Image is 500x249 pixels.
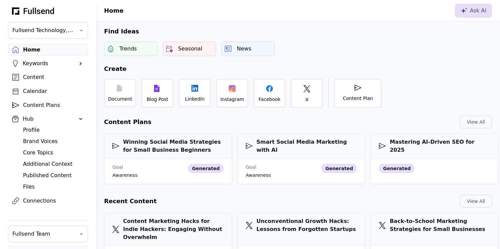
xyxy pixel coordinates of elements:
[466,198,486,205] div: View All
[460,116,492,128] button: View All
[461,7,486,15] div: Ask AI
[23,137,84,145] div: Brand Voices
[96,27,500,36] h2: Find Ideas
[112,172,137,178] div: awareness
[19,181,88,193] a: Files
[379,217,490,233] h3: Back-to-School Marketing Strategies for Small Businesses
[19,124,88,136] a: Profile
[104,197,156,206] h2: Recent Content
[246,217,357,233] h3: Unconventional Growth Hacks: Lessons from Forgotten Startups
[23,197,84,205] div: Connections
[246,138,357,154] h3: Smart Social Media Marketing with AI
[8,100,88,111] a: Content Plans
[112,217,224,241] h3: Content Marketing Hacks for Indie Hackers: Engaging Without Overwhelm
[23,160,84,168] div: Additional Context
[455,4,492,18] button: Ask AI
[19,170,88,181] a: Published Content
[23,183,84,191] div: Files
[8,22,88,39] button: Fullsend Technology, Inc.
[119,45,137,53] div: Trends
[23,149,84,157] div: Core Topics
[104,117,151,127] h2: Content Plans
[112,164,137,170] div: Goal
[96,64,500,74] h2: Create
[185,96,205,102] div: LinkedIn
[23,46,84,54] div: Home
[23,115,73,123] div: Hub
[19,158,88,170] a: Additional Context
[112,138,224,154] h3: Winning Social Media Strategies for Small Business Beginners
[8,72,88,83] a: Content
[178,45,202,53] div: Seasonal
[147,96,168,103] div: Blog Post
[23,73,84,81] div: Content
[8,226,88,242] button: Fullsend Team
[8,195,88,207] a: Connections
[321,164,357,173] div: generated
[8,86,88,97] a: Calendar
[379,138,490,154] h3: Mastering AI-Driven SEO for 2025
[246,172,271,178] div: awareness
[305,96,309,103] div: X
[188,164,224,173] div: generated
[460,195,492,208] button: View All
[23,171,84,179] div: Published Content
[343,95,373,102] div: Content Plan
[23,126,84,134] div: Profile
[23,101,84,109] div: Content Plans
[12,26,74,34] span: Fullsend Technology, Inc.
[108,96,132,102] div: Document
[259,96,281,103] div: Facebook
[19,147,88,158] a: Core Topics
[379,164,415,173] div: generated
[23,59,73,68] div: Keywords
[8,44,88,55] a: Home
[466,119,486,125] div: View All
[246,164,271,170] div: Goal
[12,230,74,238] span: Fullsend Team
[104,6,123,15] h1: Home
[220,96,244,103] div: Instagram
[23,87,84,95] div: Calendar
[237,45,251,53] div: News
[19,136,88,147] a: Brand Voices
